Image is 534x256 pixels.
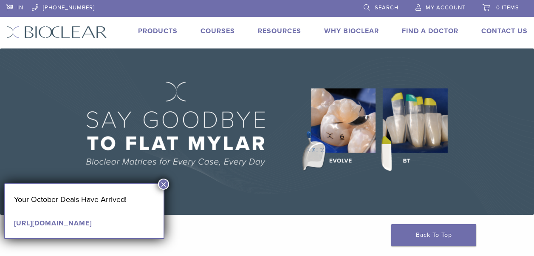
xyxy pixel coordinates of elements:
[138,27,178,35] a: Products
[426,4,466,11] span: My Account
[14,193,155,206] p: Your October Deals Have Arrived!
[496,4,519,11] span: 0 items
[158,179,169,190] button: Close
[481,27,528,35] a: Contact Us
[391,224,476,246] a: Back To Top
[201,27,235,35] a: Courses
[14,219,92,228] a: [URL][DOMAIN_NAME]
[258,27,301,35] a: Resources
[324,27,379,35] a: Why Bioclear
[375,4,398,11] span: Search
[402,27,458,35] a: Find A Doctor
[6,26,107,38] img: Bioclear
